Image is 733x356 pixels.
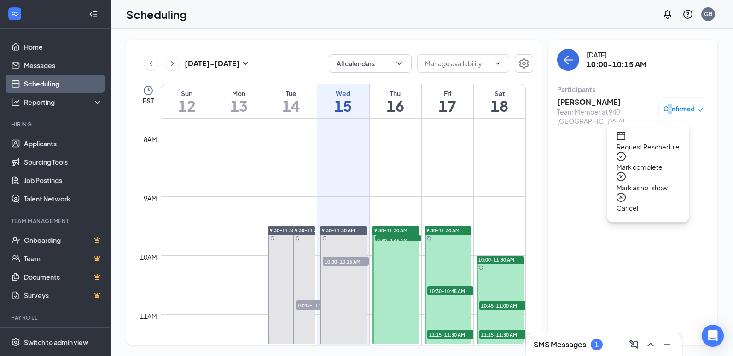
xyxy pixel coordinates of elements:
svg: Sync [427,236,431,241]
svg: QuestionInfo [682,9,693,20]
button: ChevronLeft [144,57,158,70]
span: 10:30-10:45 AM [427,286,473,295]
div: Open Intercom Messenger [702,325,724,347]
span: Mark complete [617,162,680,172]
h3: SMS Messages [534,339,586,350]
span: calendar [617,131,626,140]
h1: 16 [370,98,421,114]
svg: Settings [518,58,529,69]
a: SurveysCrown [24,286,103,304]
span: 9:30-11:30 AM [374,227,407,234]
h1: Scheduling [126,6,187,22]
a: Applicants [24,134,103,153]
svg: Analysis [11,98,20,107]
button: Minimize [660,337,675,352]
svg: ChevronRight [168,58,177,69]
svg: ComposeMessage [628,339,640,350]
h1: 13 [213,98,265,114]
span: check-circle [617,152,626,161]
input: Manage availability [425,58,490,69]
button: back-button [557,49,579,71]
svg: WorkstreamLogo [10,9,19,18]
h1: 14 [265,98,317,114]
svg: Settings [11,338,20,347]
div: 1 [595,341,599,349]
div: Team Member at 940 - [GEOGRAPHIC_DATA] [557,107,654,126]
a: Job Postings [24,171,103,189]
div: 9am [142,193,159,203]
span: close-circle [617,193,626,202]
span: Confirmed [663,104,695,114]
svg: Minimize [662,339,673,350]
div: Reporting [24,98,103,107]
div: GB [704,10,712,18]
h1: 18 [474,98,525,114]
span: 10:00-11:30 AM [478,257,514,263]
a: Scheduling [24,75,103,93]
span: down [697,107,704,113]
svg: ArrowLeft [563,54,574,65]
h3: [PERSON_NAME] [557,97,654,107]
div: Switch to admin view [24,338,88,347]
div: Hiring [11,121,101,128]
span: EST [143,96,154,105]
span: 9:30-11:30 AM [295,227,328,234]
div: Thu [370,89,421,98]
a: October 12, 2025 [161,84,213,118]
div: Tue [265,89,317,98]
a: OnboardingCrown [24,231,103,249]
div: Sun [161,89,213,98]
div: [DATE] [587,50,646,59]
div: Payroll [11,314,101,322]
svg: ChevronLeft [146,58,156,69]
h1: 12 [161,98,213,114]
svg: ChevronUp [645,339,656,350]
h3: [DATE] - [DATE] [185,58,240,69]
span: 9:30-11:30 AM [270,227,303,234]
span: 11:15-11:30 AM [479,330,525,339]
a: Messages [24,56,103,75]
span: 11:15-11:30 AM [427,330,473,339]
button: ChevronRight [165,57,179,70]
h1: 17 [422,98,473,114]
h1: 15 [317,98,369,114]
span: 9:30-9:45 AM [375,235,421,245]
a: DocumentsCrown [24,268,103,286]
button: Settings [515,54,533,73]
svg: Sync [295,236,300,241]
div: 8am [142,134,159,144]
svg: Clock [143,85,154,96]
svg: SmallChevronDown [240,58,251,69]
a: October 13, 2025 [213,84,265,118]
svg: Sync [479,265,483,270]
div: Participants [557,85,708,94]
a: Sourcing Tools [24,153,103,171]
span: Request Reschedule [617,142,680,152]
div: Mon [213,89,265,98]
div: Wed [317,89,369,98]
svg: Sync [270,236,275,241]
svg: ChevronDown [395,59,404,68]
div: Team Management [11,217,101,225]
a: Home [24,38,103,56]
svg: ChevronDown [494,60,501,67]
span: 9:30-11:30 AM [322,227,355,234]
a: October 15, 2025 [317,84,369,118]
a: October 18, 2025 [474,84,525,118]
div: 10am [138,252,159,262]
button: All calendarsChevronDown [329,54,412,73]
span: 10:00-10:15 AM [323,257,369,266]
svg: Notifications [662,9,673,20]
a: Talent Network [24,189,103,208]
span: 10:45-11:00 AM [296,300,342,310]
span: close-circle [617,172,626,181]
a: October 16, 2025 [370,84,421,118]
a: October 14, 2025 [265,84,317,118]
span: Cancel [617,203,680,213]
div: 11am [138,311,159,321]
button: ChevronUp [643,337,658,352]
div: Sat [474,89,525,98]
svg: Sync [322,236,327,241]
span: 9:30-11:30 AM [426,227,460,234]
